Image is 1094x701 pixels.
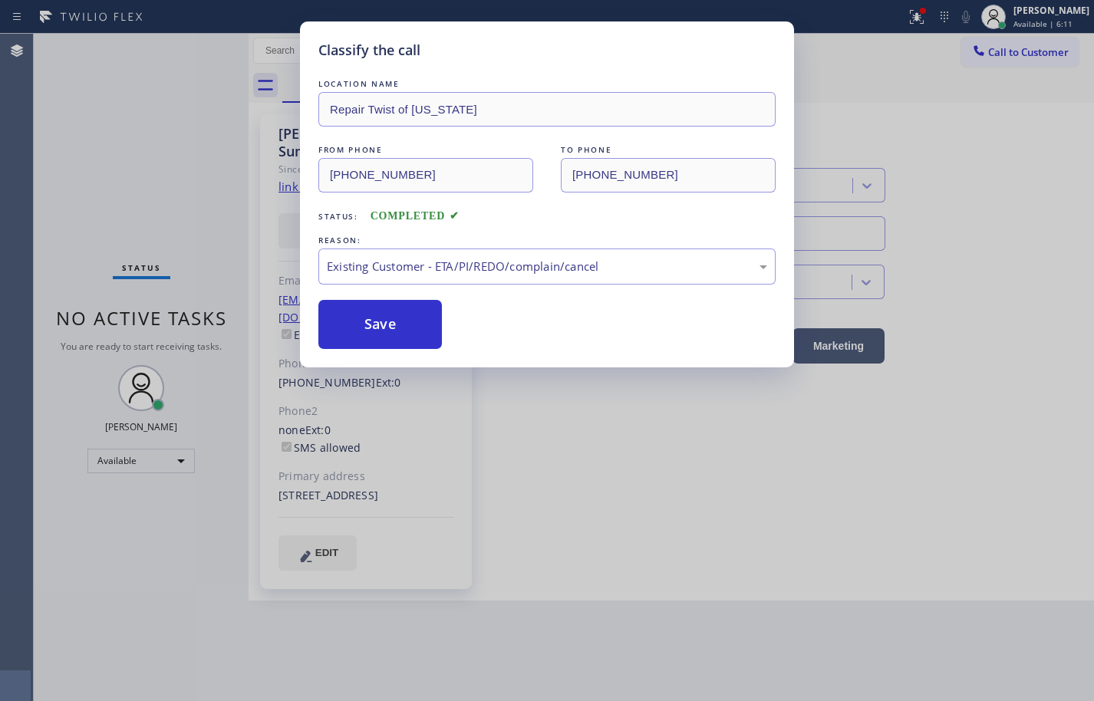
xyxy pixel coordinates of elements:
div: REASON: [318,232,776,248]
div: Existing Customer - ETA/PI/REDO/complain/cancel [327,258,767,275]
div: LOCATION NAME [318,76,776,92]
span: COMPLETED [371,210,460,222]
input: From phone [318,158,533,193]
input: To phone [561,158,776,193]
div: FROM PHONE [318,142,533,158]
button: Save [318,300,442,349]
span: Status: [318,211,358,222]
div: TO PHONE [561,142,776,158]
h5: Classify the call [318,40,420,61]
